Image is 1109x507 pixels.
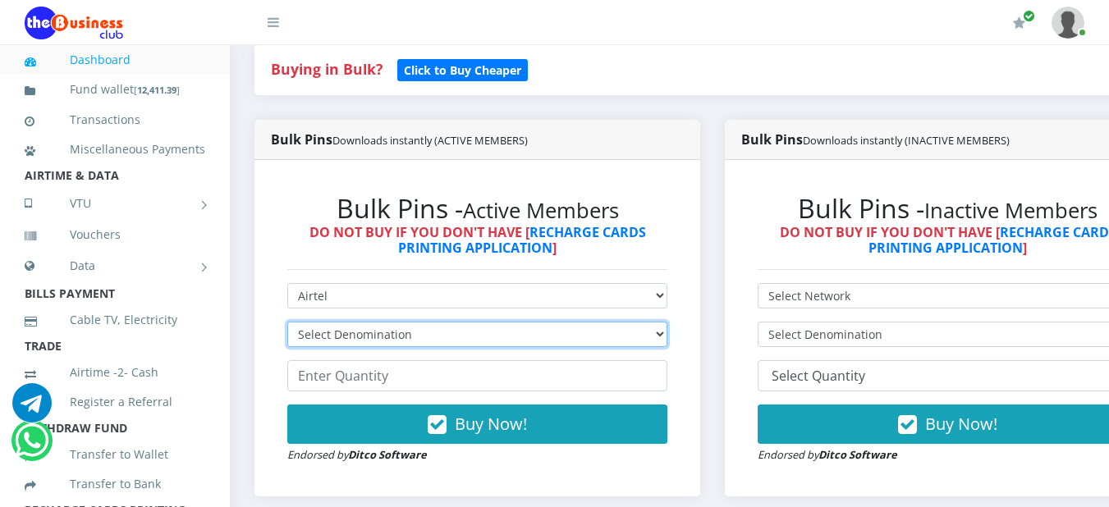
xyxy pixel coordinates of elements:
img: Logo [25,7,123,39]
strong: Buying in Bulk? [271,59,383,79]
strong: Ditco Software [818,447,897,462]
a: Vouchers [25,216,205,253]
b: 12,411.39 [137,84,176,96]
a: VTU [25,183,205,224]
small: Active Members [463,196,619,225]
a: Click to Buy Cheaper [397,59,528,79]
input: Enter Quantity [287,360,667,391]
span: Buy Now! [925,413,997,435]
a: Transactions [25,101,205,139]
small: [ ] [134,84,180,96]
strong: DO NOT BUY IF YOU DON'T HAVE [ ] [309,223,646,257]
span: Buy Now! [455,413,527,435]
a: Airtime -2- Cash [25,354,205,391]
a: Transfer to Wallet [25,436,205,473]
a: Miscellaneous Payments [25,130,205,168]
a: Data [25,245,205,286]
small: Inactive Members [924,196,1098,225]
img: User [1052,7,1084,39]
strong: Ditco Software [348,447,427,462]
a: Chat for support [15,433,48,460]
small: Endorsed by [287,447,427,462]
a: Cable TV, Electricity [25,301,205,339]
a: Fund wallet[12,411.39] [25,71,205,109]
a: Transfer to Bank [25,465,205,503]
button: Buy Now! [287,404,667,444]
b: Click to Buy Cheaper [404,62,521,78]
a: RECHARGE CARDS PRINTING APPLICATION [398,223,646,257]
strong: Bulk Pins [741,130,1010,148]
span: Renew/Upgrade Subscription [1023,10,1035,22]
small: Downloads instantly (INACTIVE MEMBERS) [803,133,1010,148]
a: Register a Referral [25,383,205,421]
small: Downloads instantly (ACTIVE MEMBERS) [332,133,528,148]
a: Dashboard [25,41,205,79]
h2: Bulk Pins - [287,193,667,224]
a: Chat for support [12,395,52,422]
i: Renew/Upgrade Subscription [1013,16,1025,30]
strong: Bulk Pins [271,130,528,148]
small: Endorsed by [758,447,897,462]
